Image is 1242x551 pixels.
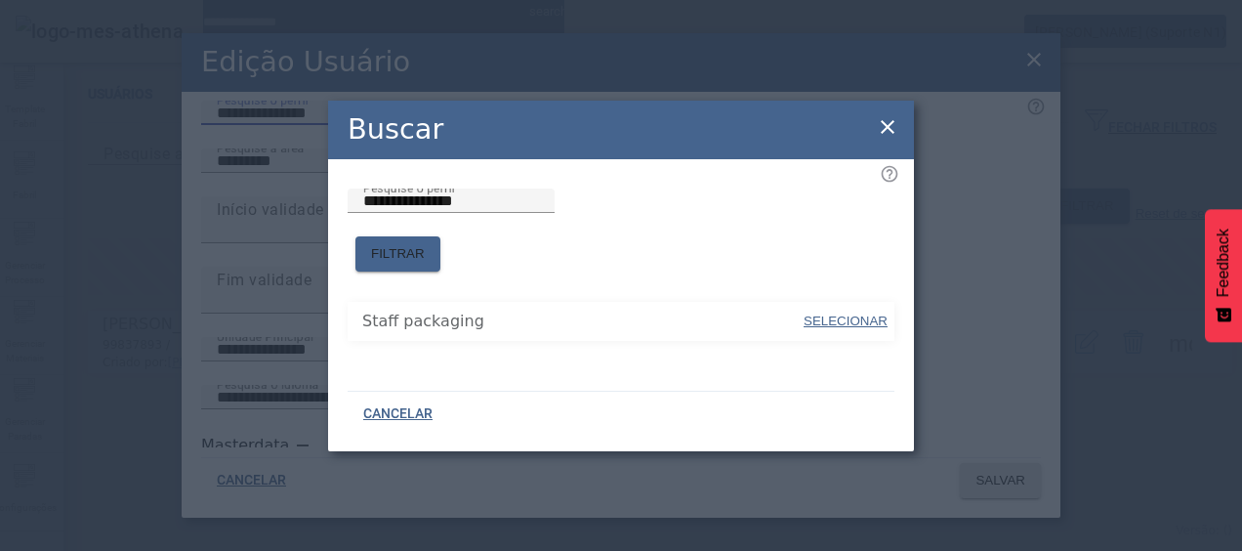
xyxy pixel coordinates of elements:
span: CANCELAR [363,404,433,424]
span: FILTRAR [371,244,425,264]
button: CANCELAR [348,397,448,432]
mat-label: Pesquise o perfil [363,181,455,194]
button: SELECIONAR [802,304,890,339]
span: Staff packaging [362,310,802,333]
button: Feedback - Mostrar pesquisa [1205,209,1242,342]
button: FILTRAR [355,236,440,272]
span: SELECIONAR [804,314,888,328]
h2: Buscar [348,108,443,150]
span: Feedback [1215,229,1232,297]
